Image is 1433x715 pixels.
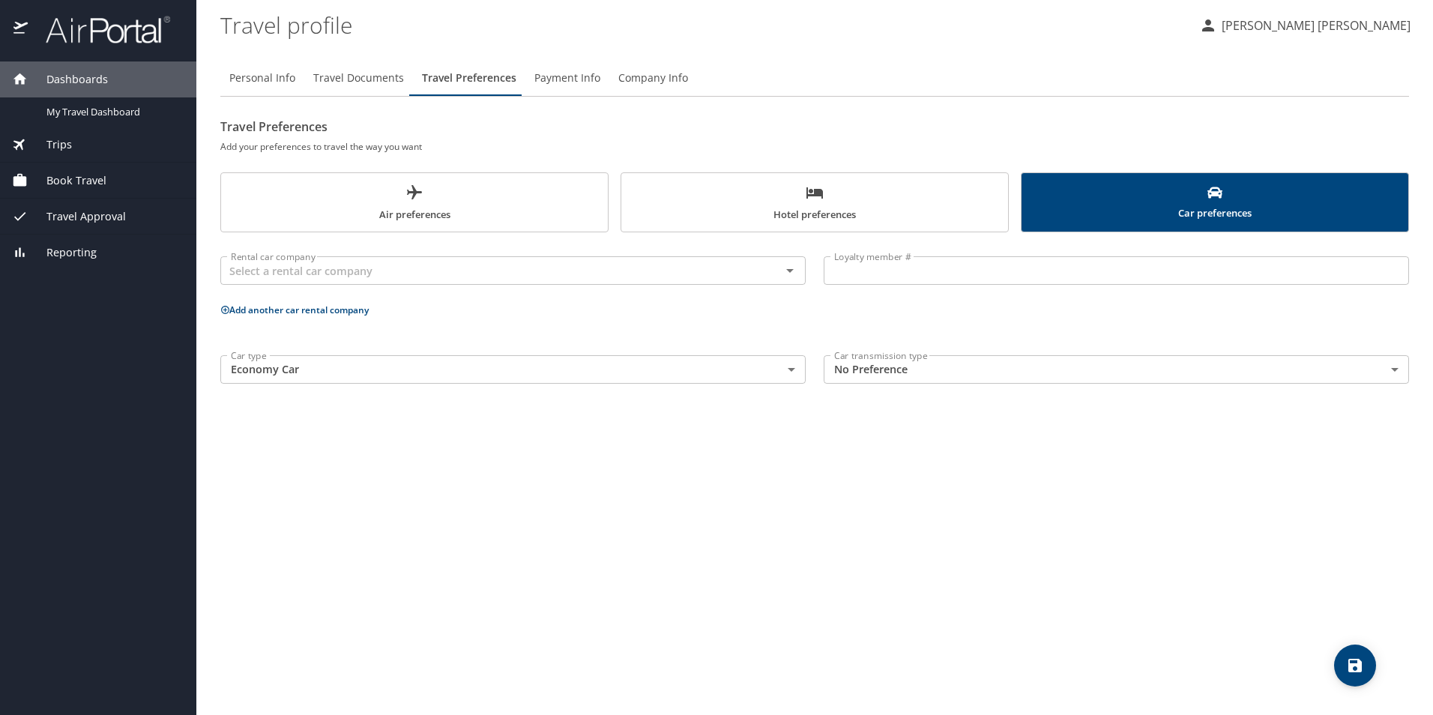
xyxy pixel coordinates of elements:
span: Car preferences [1031,185,1399,222]
span: My Travel Dashboard [46,105,178,119]
span: Travel Approval [28,208,126,225]
div: Economy Car [220,355,806,384]
span: Company Info [618,69,688,88]
p: [PERSON_NAME] [PERSON_NAME] [1217,16,1411,34]
span: Air preferences [230,184,599,223]
span: Trips [28,136,72,153]
button: Open [779,260,800,281]
span: Travel Preferences [422,69,516,88]
img: icon-airportal.png [13,15,29,44]
img: airportal-logo.png [29,15,170,44]
span: Personal Info [229,69,295,88]
h6: Add your preferences to travel the way you want [220,139,1409,154]
span: Travel Documents [313,69,404,88]
span: Hotel preferences [630,184,999,223]
span: Reporting [28,244,97,261]
h1: Travel profile [220,1,1187,48]
span: Payment Info [534,69,600,88]
button: save [1334,645,1376,687]
button: [PERSON_NAME] [PERSON_NAME] [1193,12,1417,39]
div: No Preference [824,355,1409,384]
span: Book Travel [28,172,106,189]
div: Profile [220,60,1409,96]
input: Select a rental car company [225,261,757,280]
h2: Travel Preferences [220,115,1409,139]
button: Add another car rental company [220,304,369,316]
div: scrollable force tabs example [220,172,1409,232]
span: Dashboards [28,71,108,88]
